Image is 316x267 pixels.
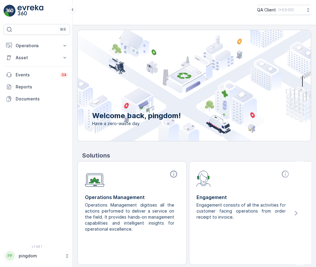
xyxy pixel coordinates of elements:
button: QA Client(+03:00) [257,5,311,15]
p: Operations Management digitises all the actions performed to deliver a service on the field. It p... [85,202,174,232]
p: Solutions [82,151,311,160]
img: module-icon [85,170,104,187]
div: PP [5,251,15,261]
p: Events [16,72,57,78]
button: Asset [4,52,70,64]
span: Have a zero-waste day [92,121,181,127]
img: logo_light-DOdMpM7g.png [17,5,43,17]
a: Documents [4,93,70,105]
img: module-icon [197,170,211,187]
p: ( +03:00 ) [278,8,294,12]
img: city illustration [51,30,311,141]
p: Operations Management [85,194,179,201]
img: logo [4,5,16,17]
p: Engagement consists of all the activities for customer facing operations from order receipt to in... [197,202,286,220]
p: Documents [16,96,68,102]
p: Engagement [197,194,291,201]
button: Operations [4,40,70,52]
p: Welcome back, pingdom! [92,111,181,121]
p: Reports [16,84,68,90]
p: ⌘B [60,27,66,32]
p: Asset [16,55,58,61]
p: pingdom [19,253,62,259]
a: Reports [4,81,70,93]
span: v 1.48.1 [4,245,70,248]
a: Events34 [4,69,70,81]
p: Operations [16,43,58,49]
p: QA Client [257,7,276,13]
p: 34 [61,72,67,77]
button: PPpingdom [4,250,70,262]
